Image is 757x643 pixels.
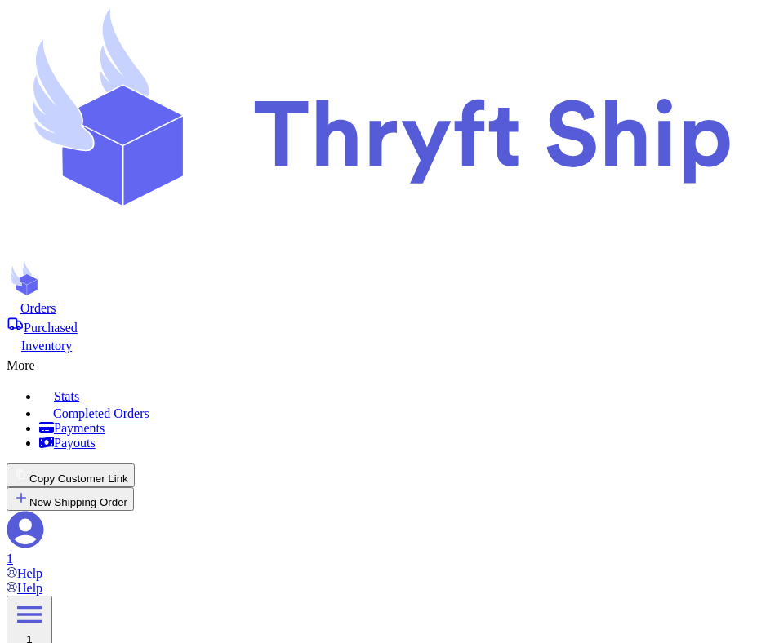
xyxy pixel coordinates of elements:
div: More [7,353,750,373]
button: Copy Customer Link [7,463,135,487]
span: Purchased [24,321,78,335]
a: Help [7,566,42,580]
span: Completed Orders [53,406,149,420]
a: Stats [39,386,750,404]
a: Completed Orders [39,404,750,421]
a: Payouts [39,436,750,450]
button: New Shipping Order [7,487,134,511]
a: Inventory [7,335,750,353]
a: Orders [7,299,750,316]
a: Purchased [7,316,750,335]
a: Payments [39,421,750,436]
span: Inventory [21,339,72,353]
span: Payments [54,421,105,435]
span: Help [17,581,42,595]
span: Payouts [54,436,96,450]
span: Stats [54,389,79,403]
a: Help [7,581,42,595]
div: 1 [7,552,750,566]
span: Help [17,566,42,580]
span: Orders [20,301,56,315]
a: 1 [7,511,750,566]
